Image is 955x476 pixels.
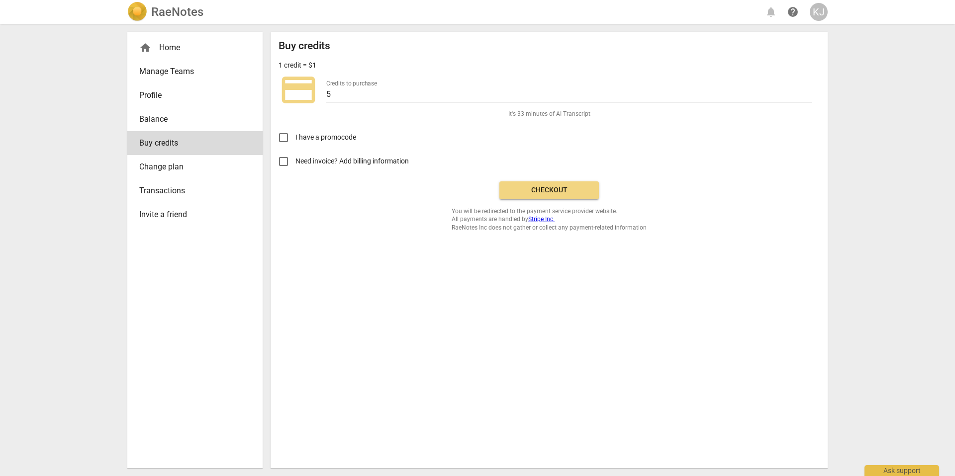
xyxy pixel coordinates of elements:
span: Checkout [507,185,591,195]
span: You will be redirected to the payment service provider website. All payments are handled by RaeNo... [452,207,647,232]
a: Balance [127,107,263,131]
h2: RaeNotes [151,5,203,19]
a: Invite a friend [127,203,263,227]
a: Buy credits [127,131,263,155]
div: Ask support [864,465,939,476]
div: Home [127,36,263,60]
a: Change plan [127,155,263,179]
label: Credits to purchase [326,80,377,86]
span: I have a promocode [295,132,356,143]
span: Need invoice? Add billing information [295,156,410,166]
span: credit_card [279,70,318,110]
span: home [139,42,151,54]
span: Change plan [139,161,243,173]
div: Home [139,42,243,54]
h2: Buy credits [279,40,330,52]
button: Checkout [499,181,599,199]
span: help [787,6,799,18]
span: Profile [139,89,243,101]
span: It's 33 minutes of AI Transcript [508,110,590,118]
p: 1 credit = $1 [279,60,316,71]
a: Help [784,3,802,21]
span: Buy credits [139,137,243,149]
a: LogoRaeNotes [127,2,203,22]
a: Transactions [127,179,263,203]
span: Transactions [139,185,243,197]
span: Invite a friend [139,209,243,221]
span: Manage Teams [139,66,243,78]
img: Logo [127,2,147,22]
a: Manage Teams [127,60,263,83]
span: Balance [139,113,243,125]
a: Stripe Inc. [528,216,555,223]
a: Profile [127,83,263,107]
button: KJ [810,3,828,21]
